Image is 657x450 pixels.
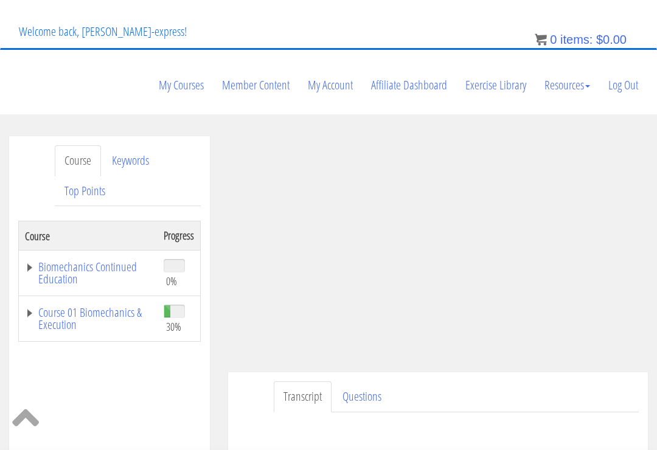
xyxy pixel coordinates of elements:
bdi: 0.00 [596,33,627,46]
a: Course 01 Biomechanics & Execution [25,306,151,331]
a: Member Content [213,56,299,114]
a: Keywords [102,145,159,176]
a: Top Points [55,176,115,207]
span: items: [560,33,593,46]
a: 0 items: $0.00 [535,33,627,46]
span: $ [596,33,603,46]
a: Exercise Library [456,56,535,114]
a: Resources [535,56,599,114]
span: 30% [166,320,181,333]
a: Course [55,145,101,176]
img: icon11.png [535,33,547,46]
th: Course [19,221,158,251]
a: Biomechanics Continued Education [25,261,151,285]
span: 0% [166,274,177,288]
a: My Account [299,56,362,114]
a: Questions [333,381,391,412]
span: 0 [550,33,557,46]
p: Welcome back, [PERSON_NAME]-express! [10,7,196,56]
a: Affiliate Dashboard [362,56,456,114]
th: Progress [158,221,201,251]
a: My Courses [150,56,213,114]
a: Log Out [599,56,647,114]
a: Transcript [274,381,332,412]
